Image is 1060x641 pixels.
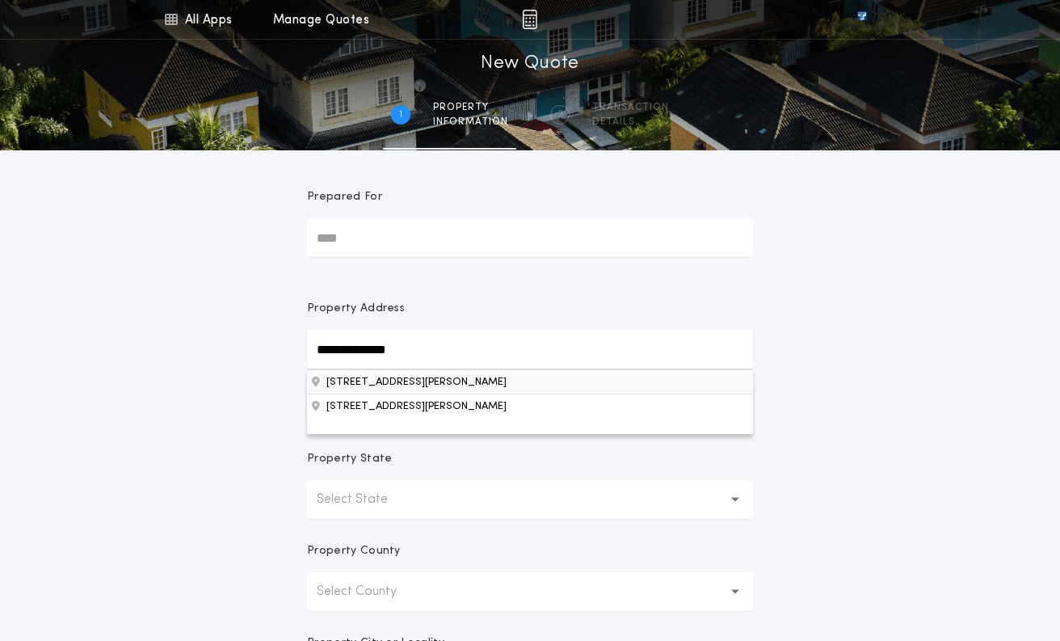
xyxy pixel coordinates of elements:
img: img [522,10,537,29]
button: Property Address[STREET_ADDRESS][PERSON_NAME] [307,394,753,418]
span: information [433,116,508,129]
input: Prepared For [307,218,753,257]
button: Select County [307,572,753,611]
span: Property [433,101,508,114]
p: Select County [317,582,423,601]
p: Property County [307,543,401,559]
p: Property State [307,451,392,467]
p: Prepared For [307,189,382,205]
h1: New Quote [481,51,579,77]
p: Select State [317,490,414,509]
h2: 2 [557,108,563,121]
h2: 1 [399,108,402,121]
span: Transaction [592,101,669,114]
img: vs-icon [828,11,896,27]
p: Property Address [307,301,753,317]
span: details [592,116,669,129]
button: Select State [307,480,753,519]
button: Property Address[STREET_ADDRESS][PERSON_NAME] [307,369,753,394]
